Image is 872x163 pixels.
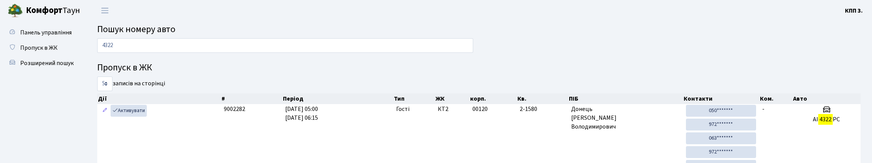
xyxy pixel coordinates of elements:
[20,28,72,37] span: Панель управління
[282,93,393,104] th: Період
[469,93,517,104] th: корп.
[97,62,861,73] h4: Пропуск в ЖК
[285,105,318,122] span: [DATE] 05:00 [DATE] 06:15
[97,77,112,91] select: записів на сторінці
[97,23,175,36] span: Пошук номеру авто
[396,105,410,114] span: Гості
[520,105,565,114] span: 2-1580
[95,4,114,17] button: Переключити навігацію
[472,105,488,113] span: 00120
[97,38,473,53] input: Пошук
[438,105,466,114] span: КТ2
[97,93,221,104] th: Дії
[111,105,147,117] a: Активувати
[571,105,680,131] span: Донець [PERSON_NAME] Володимирович
[393,93,435,104] th: Тип
[845,6,863,15] a: КПП 3.
[762,105,764,113] span: -
[224,105,245,113] span: 9002282
[759,93,793,104] th: Ком.
[568,93,683,104] th: ПІБ
[26,4,63,16] b: Комфорт
[97,77,165,91] label: записів на сторінці
[4,40,80,55] a: Пропуск в ЖК
[795,116,858,123] h5: АІ РС
[792,93,861,104] th: Авто
[4,25,80,40] a: Панель управління
[26,4,80,17] span: Таун
[517,93,568,104] th: Кв.
[683,93,759,104] th: Контакти
[435,93,469,104] th: ЖК
[818,114,833,125] mark: 4322
[8,3,23,18] img: logo.png
[4,55,80,71] a: Розширений пошук
[100,105,109,117] a: Редагувати
[20,59,74,67] span: Розширений пошук
[20,44,58,52] span: Пропуск в ЖК
[221,93,282,104] th: #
